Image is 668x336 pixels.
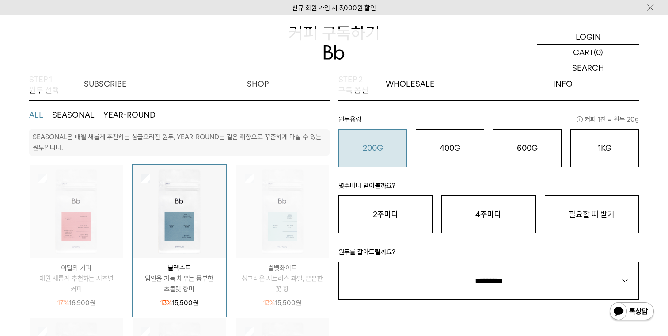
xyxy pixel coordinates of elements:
[363,143,383,153] o: 200G
[30,263,123,273] p: 이달의 커피
[440,143,460,153] o: 400G
[296,299,301,307] span: 원
[33,133,322,152] p: SEASONAL은 매월 새롭게 추천하는 싱글오리진 원두, YEAR-ROUND는 같은 취향으로 꾸준하게 마실 수 있는 원두입니다.
[338,129,407,167] button: 200G
[576,29,601,44] p: LOGIN
[182,76,334,92] a: SHOP
[334,76,486,92] p: WHOLESALE
[598,143,611,153] o: 1KG
[577,114,639,125] span: 커피 1잔 = 윈두 20g
[441,195,535,233] button: 4주마다
[236,165,329,258] img: 상품이미지
[263,299,275,307] span: 13%
[236,273,329,294] p: 싱그러운 시트러스 과일, 은은한 꽃 향
[263,298,301,308] p: 15,500
[292,4,376,12] a: 신규 회원 가입 시 3,000원 할인
[609,302,655,323] img: 카카오톡 채널 1:1 채팅 버튼
[30,165,123,258] img: 상품이미지
[133,263,226,273] p: 블랙수트
[493,129,562,167] button: 600G
[160,299,172,307] span: 13%
[537,45,639,60] a: CART (0)
[29,76,182,92] a: SUBSCRIBE
[57,298,95,308] p: 16,900
[545,195,639,233] button: 필요할 때 받기
[29,110,43,120] button: ALL
[193,299,198,307] span: 원
[160,298,198,308] p: 15,500
[537,29,639,45] a: LOGIN
[594,45,603,60] p: (0)
[573,45,594,60] p: CART
[133,165,226,258] img: 상품이미지
[236,263,329,273] p: 벨벳화이트
[570,129,639,167] button: 1KG
[517,143,538,153] o: 600G
[416,129,484,167] button: 400G
[133,273,226,294] p: 입안을 가득 채우는 풍부한 초콜릿 향미
[323,45,345,60] img: 로고
[338,114,639,129] p: 원두용량
[30,273,123,294] p: 매월 새롭게 추천하는 시즈널 커피
[486,76,639,92] p: INFO
[338,195,433,233] button: 2주마다
[90,299,95,307] span: 원
[572,60,604,76] p: SEARCH
[52,110,95,120] button: SEASONAL
[103,110,156,120] button: YEAR-ROUND
[338,247,639,262] p: 원두를 갈아드릴까요?
[338,180,639,195] p: 몇주마다 받아볼까요?
[57,299,69,307] span: 17%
